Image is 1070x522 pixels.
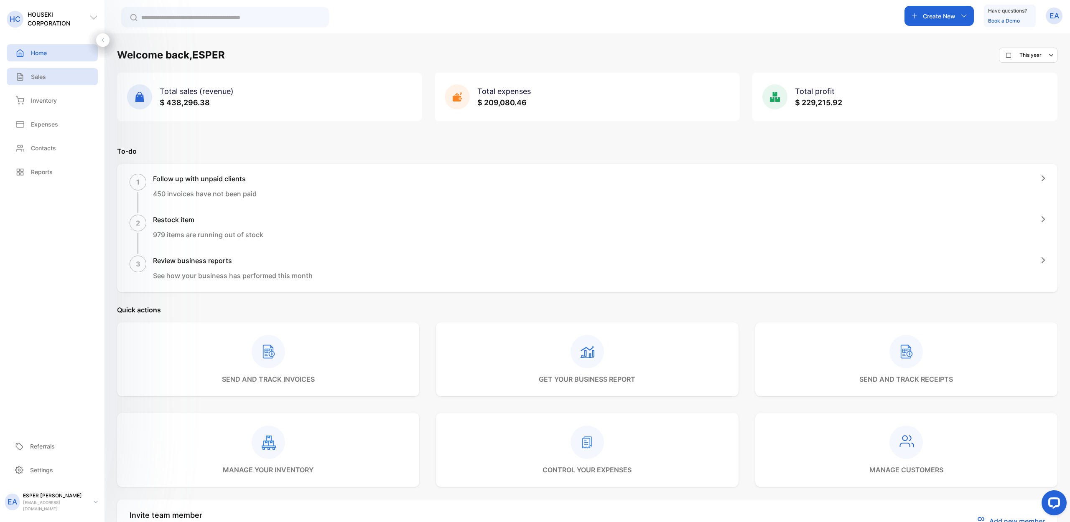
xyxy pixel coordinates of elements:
p: manage customers [869,465,943,475]
button: This year [999,48,1057,63]
p: 979 items are running out of stock [153,230,263,240]
a: Book a Demo [988,18,1020,24]
p: Sales [31,72,46,81]
p: [EMAIL_ADDRESS][DOMAIN_NAME] [23,499,87,512]
span: Total sales (revenue) [160,87,234,96]
span: Total profit [795,87,835,96]
p: send and track invoices [222,374,315,384]
p: Quick actions [117,305,1057,315]
h1: Welcome back, ESPER [117,48,225,63]
p: ESPER [PERSON_NAME] [23,492,87,499]
span: $ 229,215.92 [795,98,842,107]
p: To-do [117,146,1057,156]
p: send and track receipts [859,374,953,384]
p: Reports [31,167,53,176]
p: 1 [136,177,140,187]
h1: Restock item [153,215,263,225]
h1: Review business reports [153,256,313,266]
p: HC [10,14,20,25]
p: Invite team member [130,509,242,521]
p: EA [1050,10,1059,21]
p: Create New [923,12,955,20]
p: See how your business has performed this month [153,271,313,281]
p: EA [8,497,17,507]
p: HOUSEKI CORPORATION [28,10,89,28]
p: 2 [136,218,140,228]
span: $ 209,080.46 [477,98,527,107]
p: Have questions? [988,7,1027,15]
button: Create New [904,6,974,26]
p: manage your inventory [223,465,313,475]
p: Contacts [31,144,56,152]
span: Total expenses [477,87,531,96]
p: Expenses [31,120,58,129]
iframe: LiveChat chat widget [1035,487,1070,522]
p: control your expenses [543,465,632,475]
p: get your business report [539,374,635,384]
p: Referrals [30,442,55,451]
button: EA [1046,6,1062,26]
p: Inventory [31,96,57,105]
h1: Follow up with unpaid clients [153,174,257,184]
p: Home [31,48,47,57]
p: Settings [30,466,53,474]
p: This year [1019,51,1042,59]
p: 450 invoices have not been paid [153,189,257,199]
span: $ 438,296.38 [160,98,210,107]
p: 3 [136,259,140,269]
